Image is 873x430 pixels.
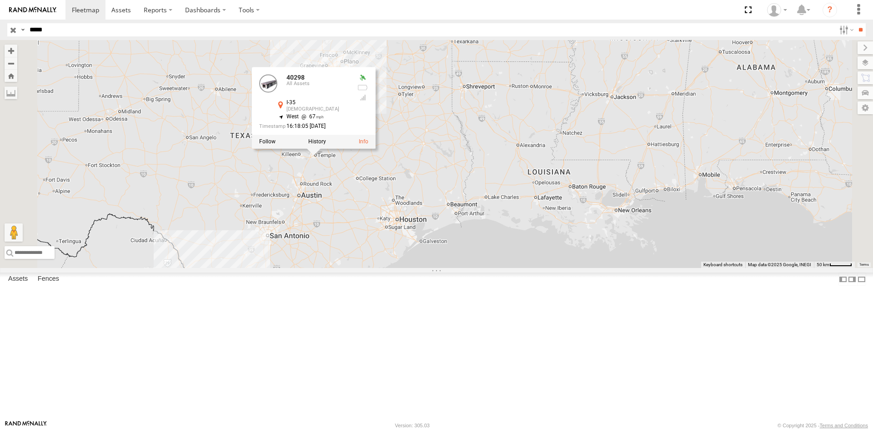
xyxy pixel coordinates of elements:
[395,423,430,428] div: Version: 305.03
[9,7,56,13] img: rand-logo.svg
[286,81,350,86] div: All Assets
[286,74,305,81] a: 40298
[814,262,855,268] button: Map Scale: 50 km per 46 pixels
[703,262,743,268] button: Keyboard shortcuts
[299,113,324,120] span: 67
[357,84,368,91] div: No battery health information received from this device.
[259,74,277,92] a: View Asset Details
[4,273,32,286] label: Assets
[5,70,17,82] button: Zoom Home
[836,23,855,36] label: Search Filter Options
[286,113,299,120] span: West
[5,421,47,430] a: Visit our Website
[778,423,868,428] div: © Copyright 2025 -
[820,423,868,428] a: Terms and Conditions
[838,273,848,286] label: Dock Summary Table to the Left
[748,262,811,267] span: Map data ©2025 Google, INEGI
[33,273,64,286] label: Fences
[359,139,368,145] a: View Asset Details
[823,3,837,17] i: ?
[817,262,829,267] span: 50 km
[357,94,368,101] div: Last Event GSM Signal Strength
[858,101,873,114] label: Map Settings
[259,139,276,145] label: Realtime tracking of Asset
[19,23,26,36] label: Search Query
[848,273,857,286] label: Dock Summary Table to the Right
[357,74,368,81] div: Valid GPS Fix
[5,223,23,242] button: Drag Pegman onto the map to open Street View
[308,139,326,145] label: View Asset History
[857,273,866,286] label: Hide Summary Table
[859,263,869,267] a: Terms
[286,100,350,106] div: I-35
[286,106,350,112] div: [DEMOGRAPHIC_DATA]
[5,57,17,70] button: Zoom out
[5,86,17,99] label: Measure
[764,3,790,17] div: Ryan Roxas
[5,45,17,57] button: Zoom in
[259,123,350,129] div: Date/time of location update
